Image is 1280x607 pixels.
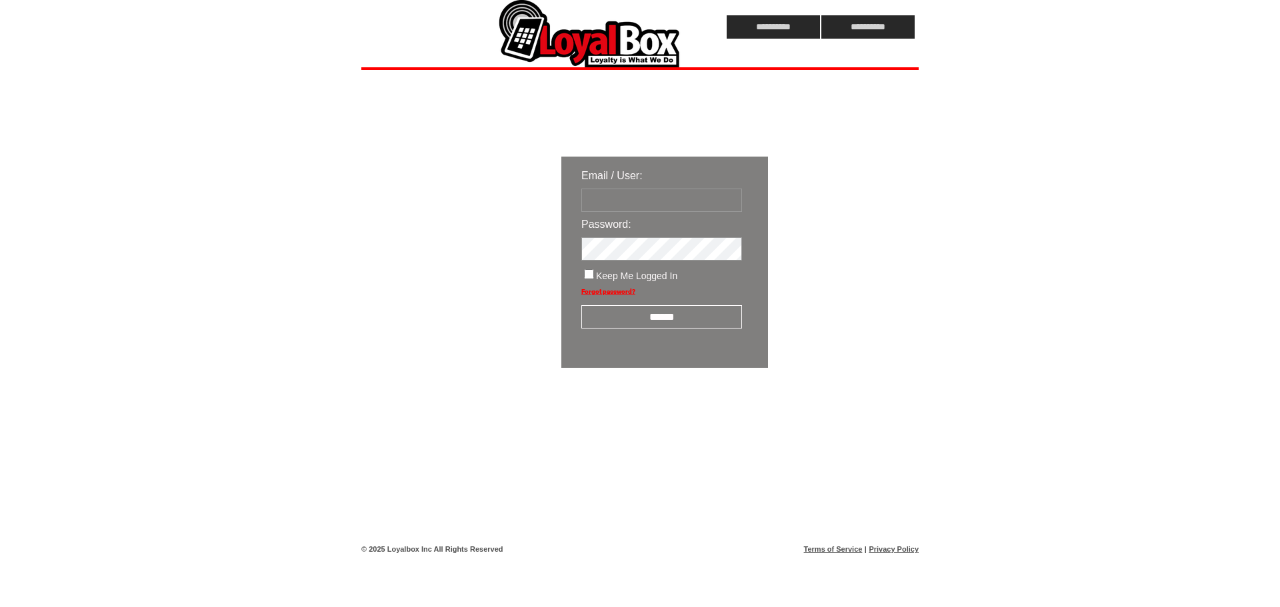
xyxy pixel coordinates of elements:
span: Email / User: [581,170,643,181]
span: Keep Me Logged In [596,271,677,281]
span: Password: [581,219,631,230]
span: © 2025 Loyalbox Inc All Rights Reserved [361,545,503,553]
a: Forgot password? [581,288,635,295]
a: Privacy Policy [869,545,919,553]
span: | [865,545,867,553]
img: transparent.png [807,401,873,418]
a: Terms of Service [804,545,863,553]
